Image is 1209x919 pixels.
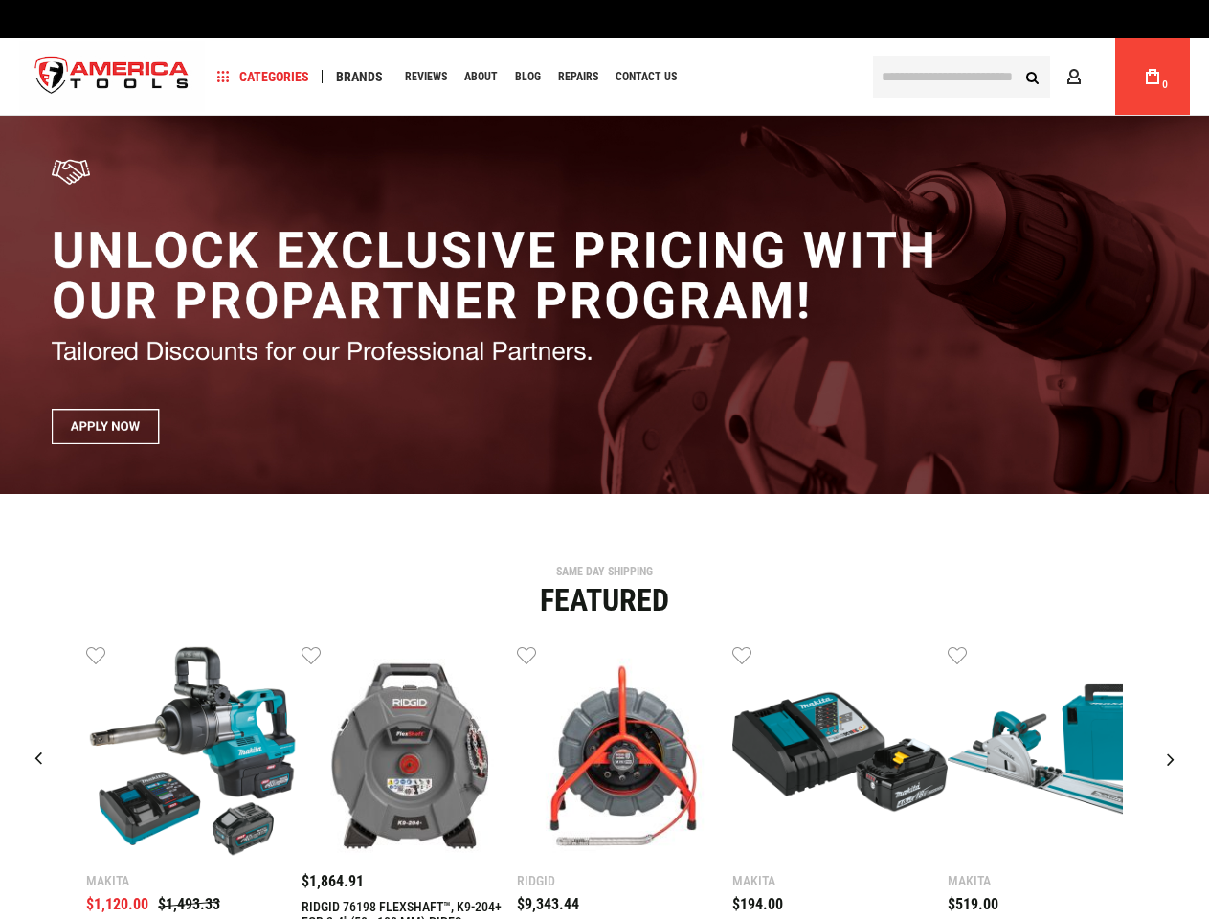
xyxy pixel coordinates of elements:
a: MAKITA BL1840BDC1 18V LXT® LITHIUM-ION BATTERY AND CHARGER STARTER PACK, BL1840B, DC18RC (4.0AH) [732,644,948,864]
span: Reviews [405,71,447,82]
div: Ridgid [517,874,732,887]
span: Contact Us [616,71,677,82]
span: Repairs [558,71,598,82]
a: Reviews [396,64,456,90]
span: About [464,71,498,82]
div: Featured [14,585,1195,616]
a: About [456,64,506,90]
div: Makita [948,874,1163,887]
span: $1,493.33 [158,895,220,913]
a: 0 [1134,38,1171,115]
div: Makita [732,874,948,887]
span: $194.00 [732,895,783,913]
button: Search [1014,58,1050,95]
span: $9,343.44 [517,895,579,913]
a: Makita GWT10T 40V max XGT® Brushless Cordless 4‑Sp. High‑Torque 1" Sq. Drive D‑Handle Extended An... [86,644,302,864]
div: Makita [86,874,302,887]
img: RIDGID 76198 FLEXSHAFT™, K9-204+ FOR 2-4 [302,644,517,860]
span: Brands [336,70,383,83]
a: Blog [506,64,549,90]
span: $1,120.00 [86,895,148,913]
a: Brands [327,64,392,90]
img: America Tools [19,41,205,113]
a: Categories [209,64,318,90]
span: $1,864.91 [302,872,364,890]
a: store logo [19,41,205,113]
span: Categories [217,70,309,83]
a: Contact Us [607,64,685,90]
a: RIDGID 76198 FLEXSHAFT™, K9-204+ FOR 2-4 [302,644,517,864]
a: MAKITA SP6000J1 6-1/2" PLUNGE CIRCULAR SAW, 55" GUIDE RAIL, 12 AMP, ELECTRIC BRAKE, CASE [948,644,1163,864]
a: RIDGID 76883 SEESNAKE® MINI PRO [517,644,732,864]
img: MAKITA SP6000J1 6-1/2" PLUNGE CIRCULAR SAW, 55" GUIDE RAIL, 12 AMP, ELECTRIC BRAKE, CASE [948,644,1163,860]
span: Blog [515,71,541,82]
span: $519.00 [948,895,998,913]
img: Makita GWT10T 40V max XGT® Brushless Cordless 4‑Sp. High‑Torque 1" Sq. Drive D‑Handle Extended An... [86,644,302,860]
a: Repairs [549,64,607,90]
img: MAKITA BL1840BDC1 18V LXT® LITHIUM-ION BATTERY AND CHARGER STARTER PACK, BL1840B, DC18RC (4.0AH) [732,644,948,860]
span: 0 [1162,79,1168,90]
div: SAME DAY SHIPPING [14,566,1195,577]
img: RIDGID 76883 SEESNAKE® MINI PRO [517,644,732,860]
